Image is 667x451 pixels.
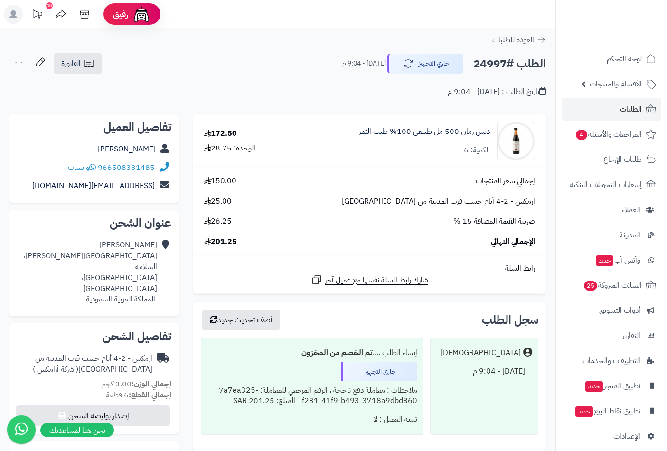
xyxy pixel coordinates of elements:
[46,2,53,9] div: 10
[54,53,102,74] a: الفاتورة
[113,9,128,20] span: رفيق
[204,236,237,247] span: 201.25
[585,381,603,392] span: جديد
[599,304,640,317] span: أدوات التسويق
[33,364,78,375] span: ( شركة أرامكس )
[602,7,658,27] img: logo-2.png
[622,203,640,216] span: العملاء
[562,324,661,347] a: التقارير
[590,77,642,91] span: الأقسام والمنتجات
[613,430,640,443] span: الإعدادات
[476,176,535,187] span: إجمالي سعر المنتجات
[492,34,546,46] a: العودة للطلبات
[204,216,232,227] span: 26.25
[204,196,232,207] span: 25.00
[106,389,171,401] small: 6 قطعة
[575,128,642,141] span: المراجعات والأسئلة
[562,425,661,448] a: الإعدادات
[207,410,417,429] div: تنبيه العميل : لا
[562,98,661,121] a: الطلبات
[325,275,428,286] span: شارك رابط السلة نفسها مع عميل آخر
[562,224,661,246] a: المدونة
[620,103,642,116] span: الطلبات
[562,349,661,372] a: التطبيقات والخدمات
[482,314,538,326] h3: سجل الطلب
[17,353,152,375] div: ارمكس - 2-4 أيام حسب قرب المدينة من [GEOGRAPHIC_DATA]
[491,236,535,247] span: الإجمالي النهائي
[595,254,640,267] span: وآتس آب
[68,162,96,173] a: واتساب
[16,405,170,426] button: إصدار بوليصة الشحن
[341,362,417,381] div: جاري التجهيز
[207,381,417,411] div: ملاحظات : معاملة دفع ناجحة ، الرقم المرجعي للمعاملة: 7a7ea325-f231-41f9-b493-3718a9dbd860 - المبل...
[562,400,661,423] a: تطبيق نقاط البيعجديد
[603,153,642,166] span: طلبات الإرجاع
[202,310,280,330] button: أضف تحديث جديد
[204,143,255,154] div: الوحدة: 28.75
[342,196,535,207] span: ارمكس - 2-4 أيام حسب قرب المدينة من [GEOGRAPHIC_DATA]
[584,281,598,291] span: 25
[204,176,236,187] span: 150.00
[576,130,588,141] span: 4
[622,329,640,342] span: التقارير
[562,274,661,297] a: السلات المتروكة25
[197,263,542,274] div: رابط السلة
[562,148,661,171] a: طلبات الإرجاع
[207,344,417,362] div: إنشاء الطلب ....
[574,404,640,418] span: تطبيق نقاط البيع
[98,143,156,155] a: [PERSON_NAME]
[453,216,535,227] span: ضريبة القيمة المضافة 15 %
[98,162,155,173] a: 966508331485
[498,122,535,160] img: 1744397493-%D8%AF%D8%A8%D8%B3%20%D8%B1%D9%85%D8%A7%D9%86%20-90x90.jpg
[584,379,640,393] span: تطبيق المتجر
[359,126,490,137] a: دبس رمان 500 مل طبيعي 100% طيب الثمر
[129,389,171,401] strong: إجمالي القطع:
[607,52,642,66] span: لوحة التحكم
[492,34,534,46] span: العودة للطلبات
[301,347,373,358] b: تم الخصم من المخزون
[570,178,642,191] span: إشعارات التحويلات البنكية
[204,128,237,139] div: 172.50
[17,122,171,133] h2: تفاصيل العميل
[17,240,157,305] div: [PERSON_NAME] [GEOGRAPHIC_DATA][PERSON_NAME]، السلامة [GEOGRAPHIC_DATA]، [GEOGRAPHIC_DATA] .الممل...
[562,198,661,221] a: العملاء
[132,378,171,390] strong: إجمالي الوزن:
[464,145,490,156] div: الكمية: 6
[562,249,661,272] a: وآتس آبجديد
[562,123,661,146] a: المراجعات والأسئلة4
[17,331,171,342] h2: تفاصيل الشحن
[620,228,640,242] span: المدونة
[32,180,155,191] a: [EMAIL_ADDRESS][DOMAIN_NAME]
[101,378,171,390] small: 3.00 كجم
[441,348,521,358] div: [DEMOGRAPHIC_DATA]
[575,406,593,417] span: جديد
[596,255,613,266] span: جديد
[562,173,661,196] a: إشعارات التحويلات البنكية
[387,54,463,74] button: جاري التجهيز
[25,5,49,26] a: تحديثات المنصة
[583,279,642,292] span: السلات المتروكة
[436,362,532,381] div: [DATE] - 9:04 م
[17,217,171,229] h2: عنوان الشحن
[448,86,546,97] div: تاريخ الطلب : [DATE] - 9:04 م
[562,375,661,397] a: تطبيق المتجرجديد
[311,274,428,286] a: شارك رابط السلة نفسها مع عميل آخر
[342,59,386,68] small: [DATE] - 9:04 م
[582,354,640,367] span: التطبيقات والخدمات
[473,54,546,74] h2: الطلب #24997
[132,5,151,24] img: ai-face.png
[562,47,661,70] a: لوحة التحكم
[562,299,661,322] a: أدوات التسويق
[61,58,81,69] span: الفاتورة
